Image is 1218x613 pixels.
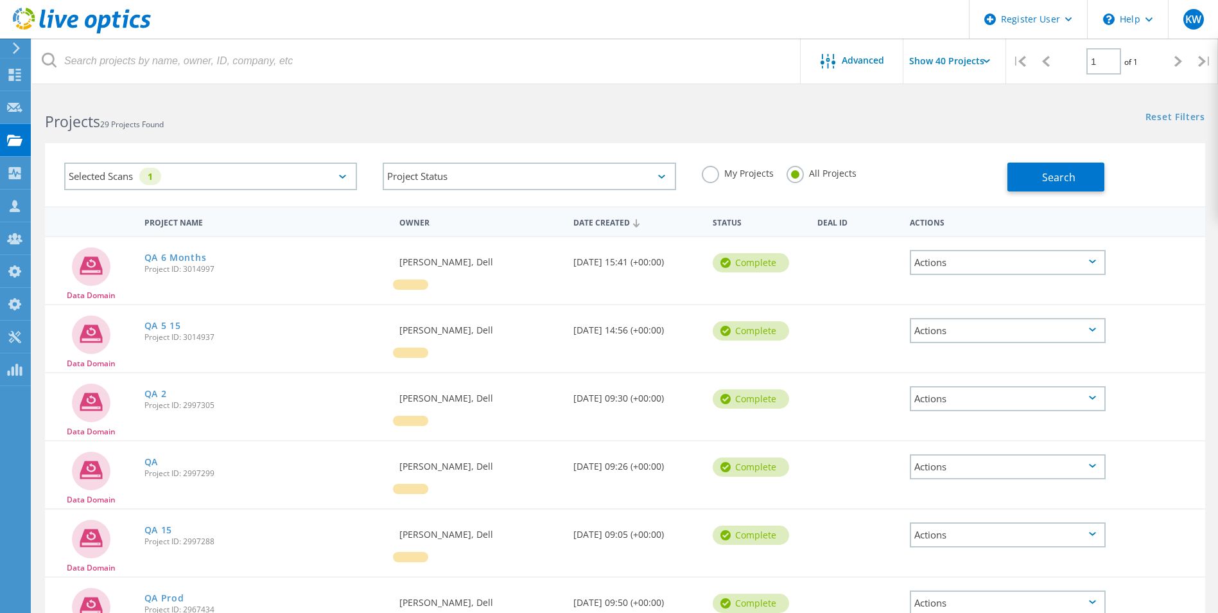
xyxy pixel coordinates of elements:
[144,253,207,262] a: QA 6 Months
[67,360,116,368] span: Data Domain
[100,119,164,130] span: 29 Projects Found
[144,594,184,603] a: QA Prod
[144,458,158,466] a: QA
[67,564,116,572] span: Data Domain
[567,237,706,280] div: [DATE] 15:41 (+00:00)
[139,168,161,185] div: 1
[706,209,811,233] div: Status
[64,163,357,190] div: Selected Scans
[910,318,1106,343] div: Actions
[144,402,387,409] span: Project ID: 2997305
[713,594,789,613] div: Complete
[567,510,706,552] div: [DATE] 09:05 (+00:00)
[13,27,151,36] a: Live Optics Dashboard
[1006,39,1032,84] div: |
[144,526,173,535] a: QA 15
[910,522,1106,547] div: Actions
[1042,170,1075,184] span: Search
[67,428,116,436] span: Data Domain
[144,470,387,477] span: Project ID: 2997299
[1145,112,1205,123] a: Reset Filters
[713,321,789,341] div: Complete
[67,496,116,504] span: Data Domain
[383,163,675,190] div: Project Status
[67,292,116,299] span: Data Domain
[713,458,789,477] div: Complete
[144,321,181,330] a: QA 5 15
[144,333,387,341] span: Project ID: 3014937
[567,305,706,348] div: [DATE] 14:56 (+00:00)
[138,209,394,233] div: Project Name
[1185,14,1201,24] span: KW
[45,111,100,132] b: Projects
[393,441,567,484] div: [PERSON_NAME], Dell
[811,209,904,233] div: Deal Id
[567,441,706,484] div: [DATE] 09:26 (+00:00)
[910,386,1106,411] div: Actions
[393,237,567,280] div: [PERSON_NAME], Dell
[713,253,789,272] div: Complete
[144,538,387,546] span: Project ID: 2997288
[787,166,857,178] label: All Projects
[144,389,167,398] a: QA 2
[713,526,789,545] div: Complete
[713,389,789,409] div: Complete
[910,454,1106,479] div: Actions
[32,39,801,84] input: Search projects by name, owner, ID, company, etc
[144,265,387,273] span: Project ID: 3014997
[567,373,706,416] div: [DATE] 09:30 (+00:00)
[393,510,567,552] div: [PERSON_NAME], Dell
[1103,13,1115,25] svg: \n
[567,209,706,234] div: Date Created
[393,209,567,233] div: Owner
[903,209,1112,233] div: Actions
[1007,163,1104,191] button: Search
[1192,39,1218,84] div: |
[910,250,1106,275] div: Actions
[393,373,567,416] div: [PERSON_NAME], Dell
[393,305,567,348] div: [PERSON_NAME], Dell
[1124,57,1138,67] span: of 1
[702,166,774,178] label: My Projects
[842,56,884,65] span: Advanced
